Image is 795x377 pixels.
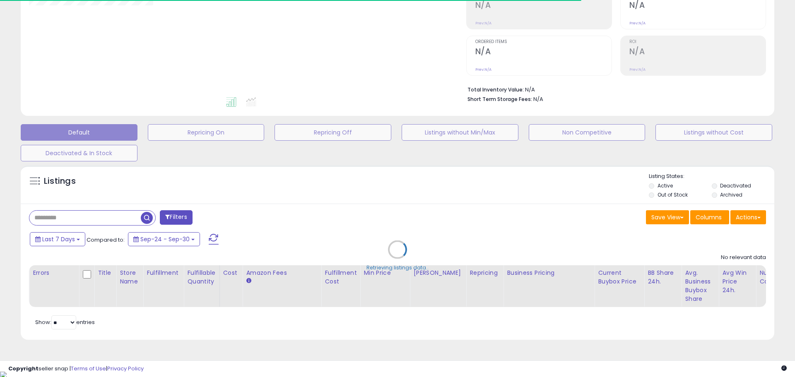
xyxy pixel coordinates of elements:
[529,124,646,141] button: Non Competitive
[402,124,518,141] button: Listings without Min/Max
[655,124,772,141] button: Listings without Cost
[275,124,391,141] button: Repricing Off
[467,84,760,94] li: N/A
[629,40,766,44] span: ROI
[71,365,106,372] a: Terms of Use
[629,67,646,72] small: Prev: N/A
[475,0,612,12] h2: N/A
[21,145,137,161] button: Deactivated & In Stock
[475,47,612,58] h2: N/A
[629,47,766,58] h2: N/A
[629,21,646,26] small: Prev: N/A
[475,67,491,72] small: Prev: N/A
[629,0,766,12] h2: N/A
[475,40,612,44] span: Ordered Items
[467,86,524,93] b: Total Inventory Value:
[467,96,532,103] b: Short Term Storage Fees:
[533,95,543,103] span: N/A
[8,365,39,372] strong: Copyright
[475,21,491,26] small: Prev: N/A
[107,365,144,372] a: Privacy Policy
[8,365,144,373] div: seller snap | |
[366,264,429,271] div: Retrieving listings data..
[21,124,137,141] button: Default
[148,124,265,141] button: Repricing On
